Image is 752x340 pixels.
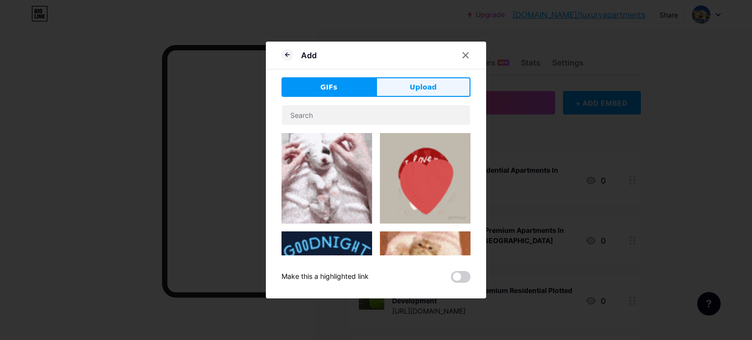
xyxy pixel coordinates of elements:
input: Search [282,105,470,125]
img: Gihpy [282,231,372,322]
button: Upload [376,77,470,97]
img: Gihpy [282,133,372,224]
button: GIFs [282,77,376,97]
span: Upload [410,82,437,92]
span: GIFs [320,82,337,92]
img: Gihpy [380,231,470,322]
div: Add [301,49,317,61]
img: Gihpy [380,133,470,224]
div: Make this a highlighted link [282,271,369,283]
